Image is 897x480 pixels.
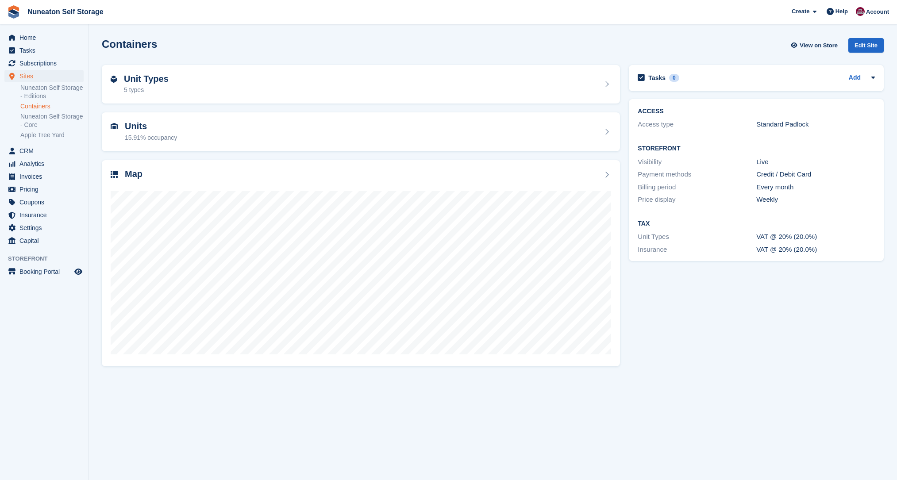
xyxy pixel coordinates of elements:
div: Unit Types [638,232,756,242]
div: Billing period [638,182,756,192]
span: View on Store [800,41,838,50]
img: map-icn-33ee37083ee616e46c38cad1a60f524a97daa1e2b2c8c0bc3eb3415660979fc1.svg [111,171,118,178]
img: unit-icn-7be61d7bf1b0ce9d3e12c5938cc71ed9869f7b940bace4675aadf7bd6d80202e.svg [111,123,118,129]
div: 0 [669,74,679,82]
span: Coupons [19,196,73,208]
a: menu [4,44,84,57]
a: menu [4,222,84,234]
a: Nuneaton Self Storage [24,4,107,19]
h2: Unit Types [124,74,169,84]
a: View on Store [789,38,841,53]
a: menu [4,31,84,44]
a: Add [849,73,861,83]
img: Chris Palmer [856,7,865,16]
a: Edit Site [848,38,884,56]
span: Account [866,8,889,16]
span: Analytics [19,157,73,170]
a: menu [4,145,84,157]
div: Edit Site [848,38,884,53]
span: Storefront [8,254,88,263]
span: Subscriptions [19,57,73,69]
h2: Containers [102,38,157,50]
div: Visibility [638,157,756,167]
span: Pricing [19,183,73,196]
span: Help [835,7,848,16]
div: VAT @ 20% (20.0%) [756,245,875,255]
span: Tasks [19,44,73,57]
span: Booking Portal [19,265,73,278]
a: Map [102,160,620,367]
a: Unit Types 5 types [102,65,620,104]
a: menu [4,234,84,247]
a: menu [4,157,84,170]
div: 5 types [124,85,169,95]
a: menu [4,209,84,221]
span: Sites [19,70,73,82]
div: Access type [638,119,756,130]
img: unit-type-icn-2b2737a686de81e16bb02015468b77c625bbabd49415b5ef34ead5e3b44a266d.svg [111,76,117,83]
span: Insurance [19,209,73,221]
span: CRM [19,145,73,157]
div: Live [756,157,875,167]
a: Units 15.91% occupancy [102,112,620,151]
a: menu [4,265,84,278]
h2: Tasks [648,74,666,82]
h2: Tax [638,220,875,227]
div: VAT @ 20% (20.0%) [756,232,875,242]
a: menu [4,170,84,183]
div: Standard Padlock [756,119,875,130]
a: menu [4,196,84,208]
div: Every month [756,182,875,192]
div: Payment methods [638,169,756,180]
div: Price display [638,195,756,205]
a: Nuneaton Self Storage - Core [20,112,84,129]
h2: Map [125,169,142,179]
span: Invoices [19,170,73,183]
a: Containers [20,102,84,111]
a: Nuneaton Self Storage - Editions [20,84,84,100]
a: menu [4,57,84,69]
span: Settings [19,222,73,234]
span: Create [792,7,809,16]
h2: Units [125,121,177,131]
a: Preview store [73,266,84,277]
span: Capital [19,234,73,247]
div: 15.91% occupancy [125,133,177,142]
span: Home [19,31,73,44]
div: Credit / Debit Card [756,169,875,180]
h2: ACCESS [638,108,875,115]
a: Apple Tree Yard [20,131,84,139]
div: Insurance [638,245,756,255]
h2: Storefront [638,145,875,152]
img: stora-icon-8386f47178a22dfd0bd8f6a31ec36ba5ce8667c1dd55bd0f319d3a0aa187defe.svg [7,5,20,19]
a: menu [4,70,84,82]
div: Weekly [756,195,875,205]
a: menu [4,183,84,196]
